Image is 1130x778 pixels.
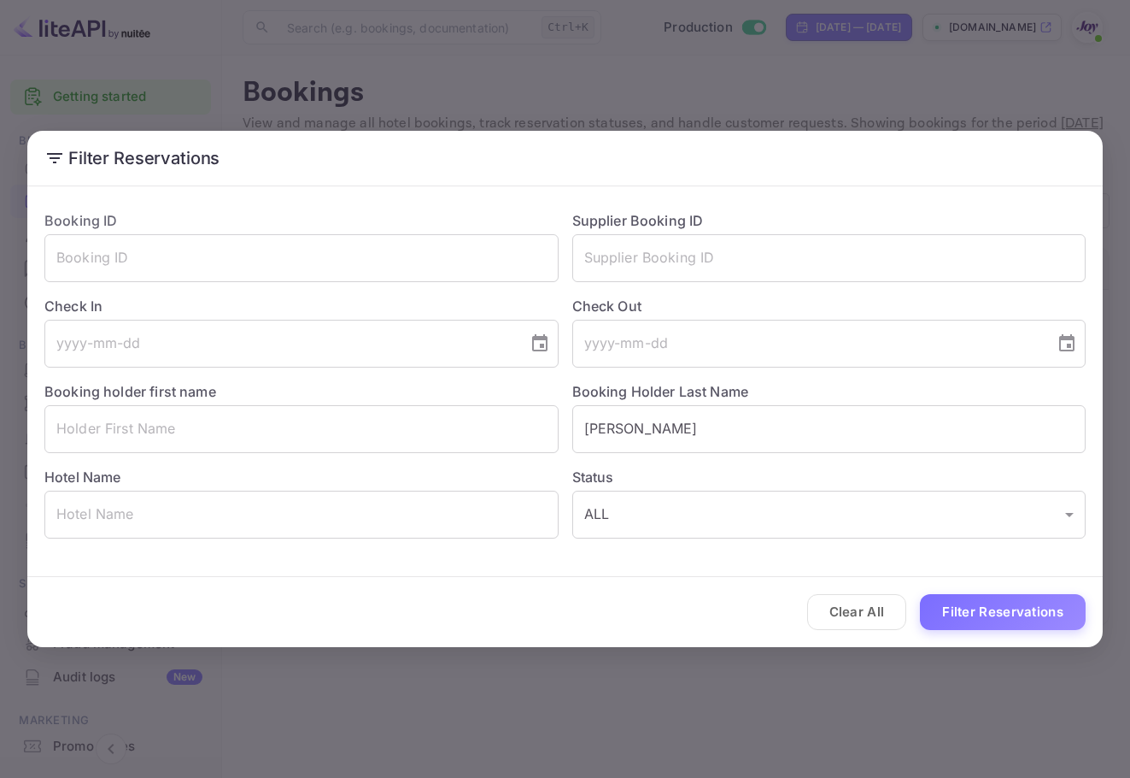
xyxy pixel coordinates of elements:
[572,296,1086,316] label: Check Out
[44,212,118,229] label: Booking ID
[44,234,559,282] input: Booking ID
[44,320,516,368] input: yyyy-mm-dd
[44,405,559,453] input: Holder First Name
[920,594,1086,631] button: Filter Reservations
[807,594,907,631] button: Clear All
[27,131,1103,186] h2: Filter Reservations
[44,383,216,400] label: Booking holder first name
[572,405,1086,453] input: Holder Last Name
[44,469,121,486] label: Hotel Name
[44,296,559,316] label: Check In
[572,320,1044,368] input: yyyy-mm-dd
[1050,327,1084,361] button: Choose date
[572,467,1086,487] label: Status
[572,234,1086,282] input: Supplier Booking ID
[572,383,749,400] label: Booking Holder Last Name
[44,491,559,539] input: Hotel Name
[572,212,704,229] label: Supplier Booking ID
[572,491,1086,539] div: ALL
[523,327,557,361] button: Choose date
